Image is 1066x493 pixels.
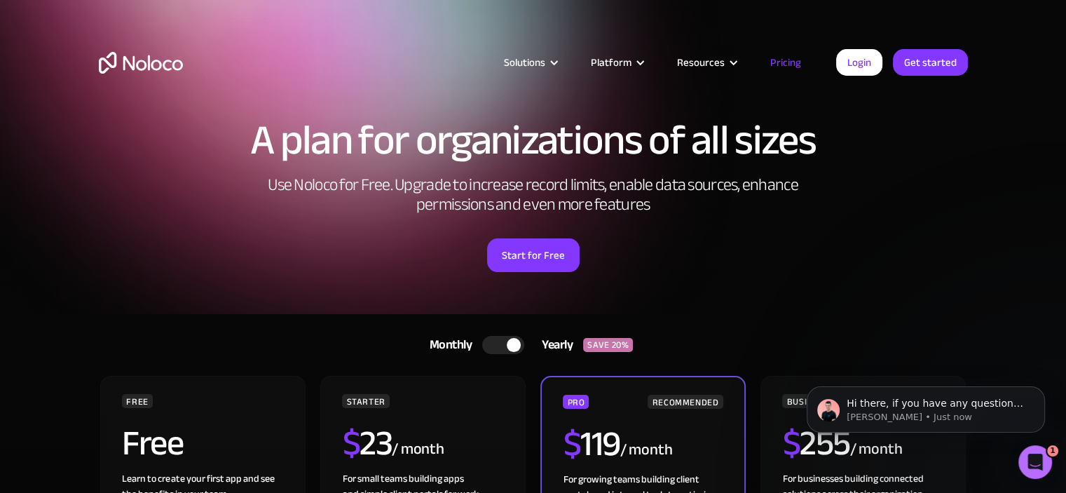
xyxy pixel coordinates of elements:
div: PRO [563,395,589,409]
div: Platform [573,53,660,72]
div: Solutions [504,53,545,72]
h1: A plan for organizations of all sizes [99,119,968,161]
div: FREE [122,394,153,408]
a: Pricing [753,53,819,72]
a: home [99,52,183,74]
div: Platform [591,53,631,72]
div: / month [849,438,902,461]
h2: 23 [342,426,392,461]
h2: 255 [782,426,849,461]
span: $ [563,411,580,477]
h2: Use Noloco for Free. Upgrade to increase record limits, enable data sources, enhance permissions ... [253,175,814,215]
a: Login [836,49,882,76]
div: / month [620,439,672,461]
a: Get started [893,49,968,76]
a: Start for Free [487,238,580,272]
span: $ [342,410,360,476]
div: / month [392,438,444,461]
div: BUSINESS [782,394,833,408]
iframe: Intercom live chat [1018,445,1052,479]
iframe: Intercom notifications message [786,357,1066,455]
span: 1 [1047,445,1058,457]
div: STARTER [342,394,389,408]
h2: Free [122,426,183,461]
div: Yearly [524,335,583,356]
div: RECOMMENDED [648,395,723,409]
div: Resources [660,53,753,72]
div: Resources [677,53,725,72]
div: SAVE 20% [583,338,633,352]
div: Solutions [486,53,573,72]
h2: 119 [563,426,620,461]
div: Monthly [412,335,483,356]
span: $ [782,410,800,476]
